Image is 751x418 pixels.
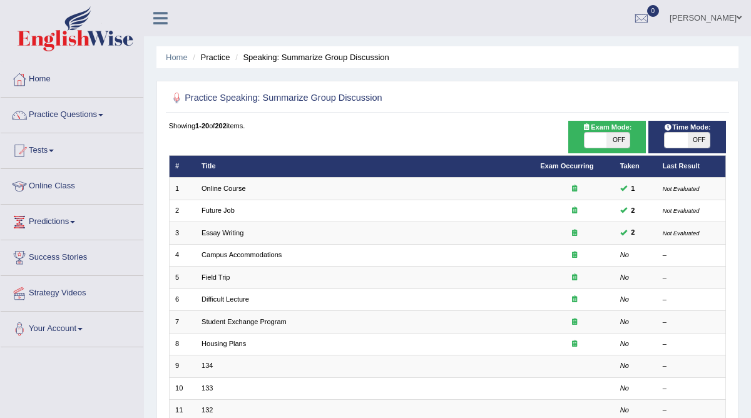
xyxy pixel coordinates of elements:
[663,273,720,283] div: –
[687,133,710,148] span: OFF
[169,178,196,200] td: 1
[607,133,630,148] span: OFF
[540,162,593,170] a: Exam Occurring
[169,222,196,244] td: 3
[647,5,660,17] span: 0
[620,318,629,325] em: No
[614,155,656,177] th: Taken
[620,295,629,303] em: No
[540,228,608,238] div: Exam occurring question
[663,230,700,237] small: Not Evaluated
[663,295,720,305] div: –
[627,227,639,238] span: You can still take this question
[166,53,188,62] a: Home
[169,155,196,177] th: #
[540,273,608,283] div: Exam occurring question
[620,362,629,369] em: No
[568,121,646,153] div: Show exams occurring in exams
[232,51,389,63] li: Speaking: Summarize Group Discussion
[663,250,720,260] div: –
[1,98,143,129] a: Practice Questions
[578,122,636,133] span: Exam Mode:
[202,206,235,214] a: Future Job
[620,273,629,281] em: No
[540,295,608,305] div: Exam occurring question
[169,288,196,310] td: 6
[663,405,720,415] div: –
[202,362,213,369] a: 134
[202,251,282,258] a: Campus Accommodations
[196,155,534,177] th: Title
[663,339,720,349] div: –
[202,318,287,325] a: Student Exchange Program
[1,312,143,343] a: Your Account
[190,51,230,63] li: Practice
[620,406,629,414] em: No
[169,333,196,355] td: 8
[627,205,639,217] span: You can still take this question
[620,384,629,392] em: No
[620,251,629,258] em: No
[202,229,243,237] a: Essay Writing
[195,122,209,130] b: 1-20
[656,155,726,177] th: Last Result
[169,200,196,222] td: 2
[202,295,249,303] a: Difficult Lecture
[663,361,720,371] div: –
[540,250,608,260] div: Exam occurring question
[202,384,213,392] a: 133
[663,384,720,394] div: –
[620,340,629,347] em: No
[1,276,143,307] a: Strategy Videos
[169,267,196,288] td: 5
[663,317,720,327] div: –
[1,240,143,272] a: Success Stories
[202,273,230,281] a: Field Trip
[169,355,196,377] td: 9
[540,184,608,194] div: Exam occurring question
[202,406,213,414] a: 132
[1,205,143,236] a: Predictions
[1,133,143,165] a: Tests
[169,311,196,333] td: 7
[540,339,608,349] div: Exam occurring question
[663,185,700,192] small: Not Evaluated
[169,90,514,106] h2: Practice Speaking: Summarize Group Discussion
[169,121,727,131] div: Showing of items.
[540,317,608,327] div: Exam occurring question
[660,122,715,133] span: Time Mode:
[215,122,226,130] b: 202
[627,183,639,195] span: You can still take this question
[169,377,196,399] td: 10
[540,206,608,216] div: Exam occurring question
[1,62,143,93] a: Home
[202,340,246,347] a: Housing Plans
[169,244,196,266] td: 4
[1,169,143,200] a: Online Class
[202,185,246,192] a: Online Course
[663,207,700,214] small: Not Evaluated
